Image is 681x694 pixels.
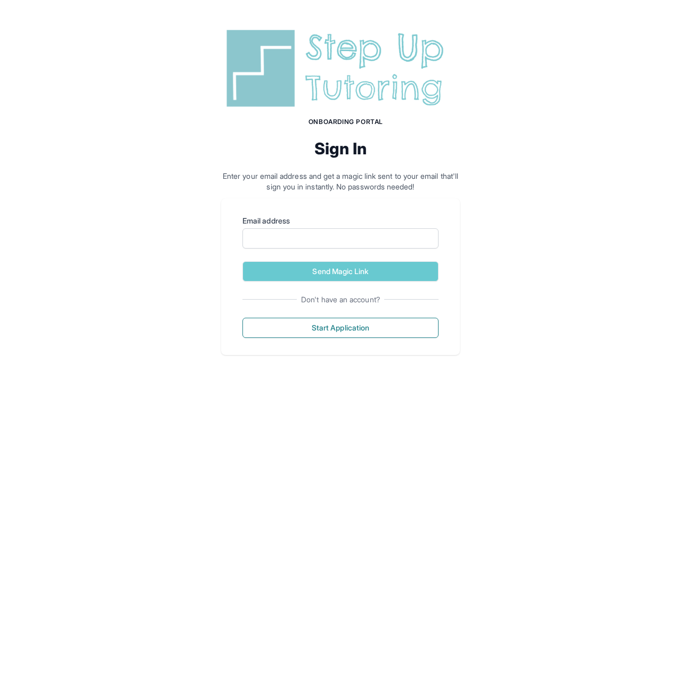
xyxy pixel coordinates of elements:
h1: Onboarding Portal [232,118,460,126]
button: Start Application [242,318,439,338]
label: Email address [242,216,439,226]
img: Step Up Tutoring horizontal logo [221,26,460,111]
p: Enter your email address and get a magic link sent to your email that'll sign you in instantly. N... [221,171,460,192]
span: Don't have an account? [297,294,384,305]
button: Send Magic Link [242,261,439,282]
h2: Sign In [221,139,460,158]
